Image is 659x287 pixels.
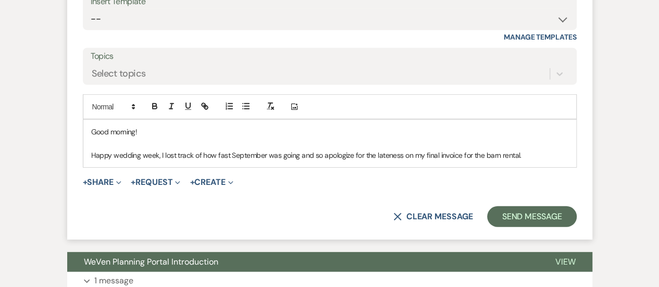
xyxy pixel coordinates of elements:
[83,178,88,186] span: +
[92,67,146,81] div: Select topics
[190,178,233,186] button: Create
[67,252,539,272] button: WeVen Planning Portal Introduction
[393,213,473,221] button: Clear message
[487,206,576,227] button: Send Message
[504,32,577,42] a: Manage Templates
[131,178,135,186] span: +
[84,256,218,267] span: WeVen Planning Portal Introduction
[539,252,592,272] button: View
[190,178,194,186] span: +
[555,256,576,267] span: View
[91,49,569,64] label: Topics
[91,149,568,161] p: Happy wedding week, I lost track of how fast September was going and so apologize for the latenes...
[91,126,568,138] p: Good morning!
[131,178,180,186] button: Request
[83,178,122,186] button: Share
